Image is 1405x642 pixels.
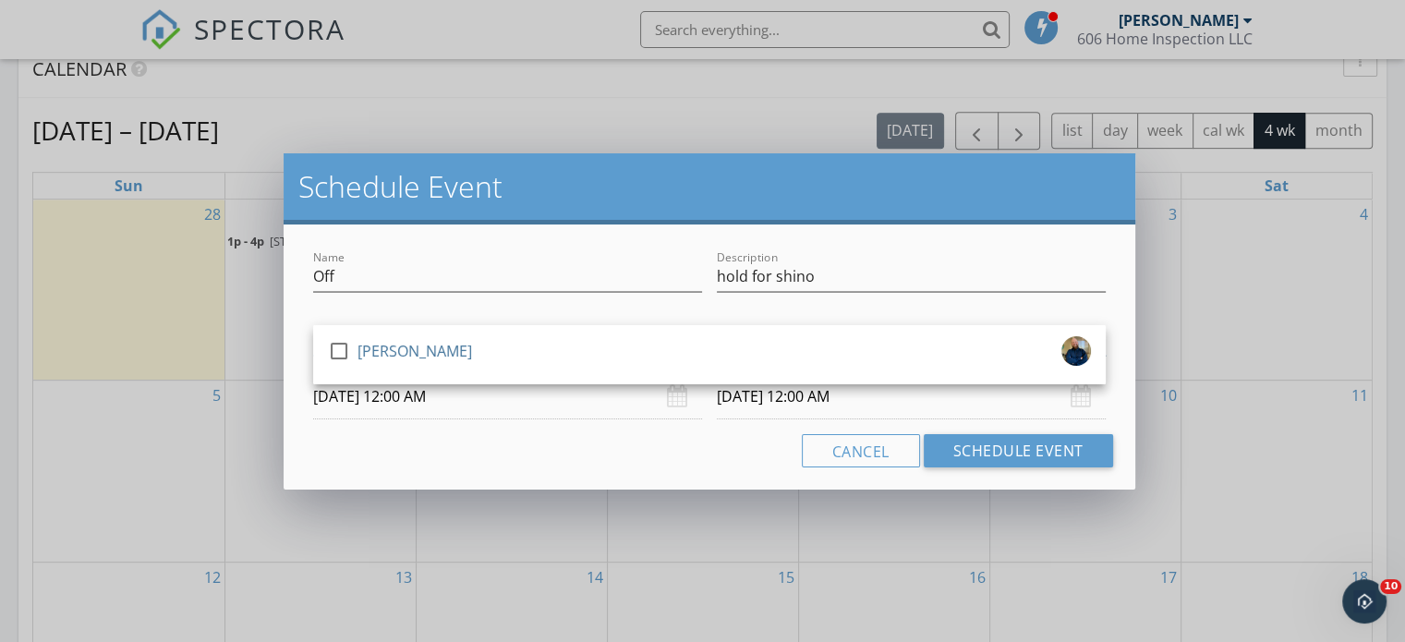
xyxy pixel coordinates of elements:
[802,434,920,467] button: Cancel
[717,374,1106,419] input: Select date
[357,336,472,366] div: [PERSON_NAME]
[924,434,1113,467] button: Schedule Event
[1380,579,1401,594] span: 10
[1342,579,1387,624] iframe: Intercom live chat
[313,374,702,419] input: Select date
[298,168,1120,205] h2: Schedule Event
[1061,336,1091,366] img: img_4237.jpg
